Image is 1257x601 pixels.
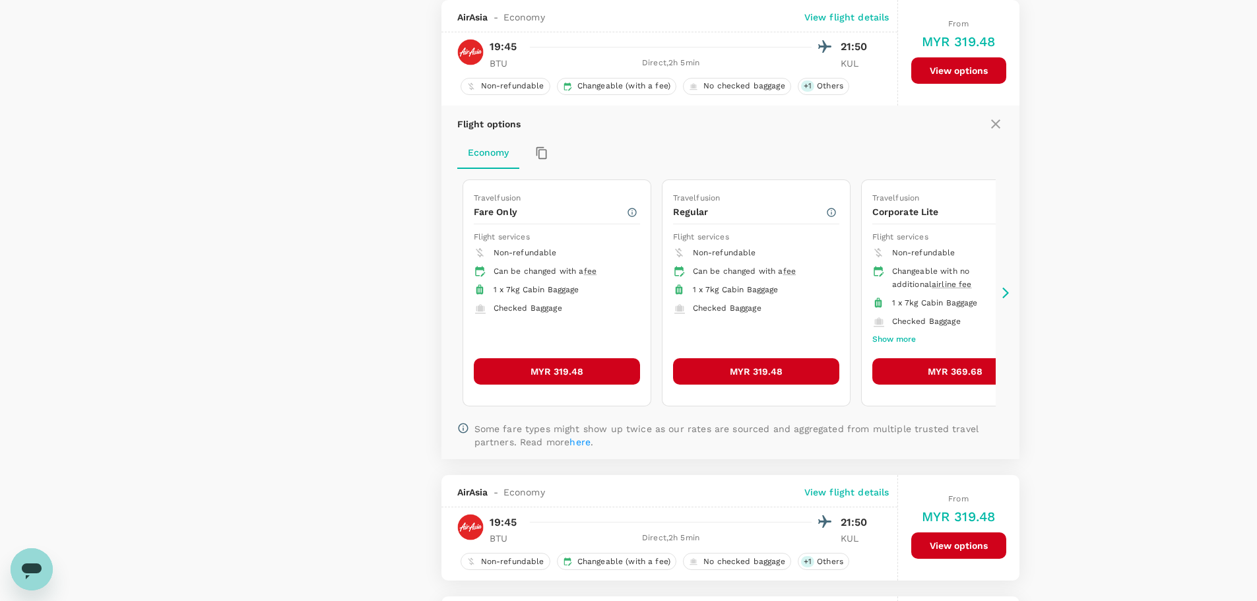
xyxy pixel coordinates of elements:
[798,78,849,95] div: +1Others
[490,39,517,55] p: 19:45
[798,553,849,570] div: +1Others
[892,298,978,307] span: 1 x 7kg Cabin Baggage
[911,57,1006,84] button: View options
[457,486,488,499] span: AirAsia
[693,265,829,278] div: Can be changed with a
[812,80,849,92] span: Others
[488,486,503,499] span: -
[490,57,523,70] p: BTU
[698,80,790,92] span: No checked baggage
[557,78,676,95] div: Changeable (with a fee)
[922,506,996,527] h6: MYR 319.48
[488,11,503,24] span: -
[892,248,955,257] span: Non-refundable
[922,31,996,52] h6: MYR 319.48
[801,80,814,92] span: + 1
[476,80,550,92] span: Non-refundable
[841,39,874,55] p: 21:50
[572,80,676,92] span: Changeable (with a fee)
[872,193,920,203] span: Travelfusion
[490,532,523,545] p: BTU
[812,556,849,567] span: Others
[494,303,562,313] span: Checked Baggage
[693,285,779,294] span: 1 x 7kg Cabin Baggage
[572,556,676,567] span: Changeable (with a fee)
[911,532,1006,559] button: View options
[457,137,519,169] button: Economy
[457,11,488,24] span: AirAsia
[503,11,545,24] span: Economy
[474,358,640,385] button: MYR 319.48
[801,556,814,567] span: + 1
[531,532,812,545] div: Direct , 2h 5min
[503,486,545,499] span: Economy
[804,11,889,24] p: View flight details
[673,193,721,203] span: Travelfusion
[461,553,550,570] div: Non-refundable
[457,117,521,131] p: Flight options
[693,303,761,313] span: Checked Baggage
[872,331,916,348] button: Show more
[872,358,1039,385] button: MYR 369.68
[490,515,517,530] p: 19:45
[461,78,550,95] div: Non-refundable
[457,39,484,65] img: AK
[892,317,961,326] span: Checked Baggage
[474,205,626,218] p: Fare Only
[494,285,579,294] span: 1 x 7kg Cabin Baggage
[474,193,521,203] span: Travelfusion
[783,267,796,276] span: fee
[494,248,557,257] span: Non-refundable
[569,437,591,447] a: here
[557,553,676,570] div: Changeable (with a fee)
[673,232,729,241] span: Flight services
[841,532,874,545] p: KUL
[892,265,1028,292] div: Changeable with no additional
[474,232,530,241] span: Flight services
[872,205,1025,218] p: Corporate Lite
[673,358,839,385] button: MYR 319.48
[494,265,629,278] div: Can be changed with a
[476,556,550,567] span: Non-refundable
[698,556,790,567] span: No checked baggage
[841,57,874,70] p: KUL
[693,248,756,257] span: Non-refundable
[804,486,889,499] p: View flight details
[948,19,969,28] span: From
[474,422,1004,449] p: Some fare types might show up twice as our rates are sourced and aggregated from multiple trusted...
[673,205,825,218] p: Regular
[948,494,969,503] span: From
[457,514,484,540] img: AK
[683,78,791,95] div: No checked baggage
[841,515,874,530] p: 21:50
[584,267,596,276] span: fee
[531,57,812,70] div: Direct , 2h 5min
[683,553,791,570] div: No checked baggage
[11,548,53,590] iframe: Button to launch messaging window
[932,280,972,289] span: airline fee
[872,232,928,241] span: Flight services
